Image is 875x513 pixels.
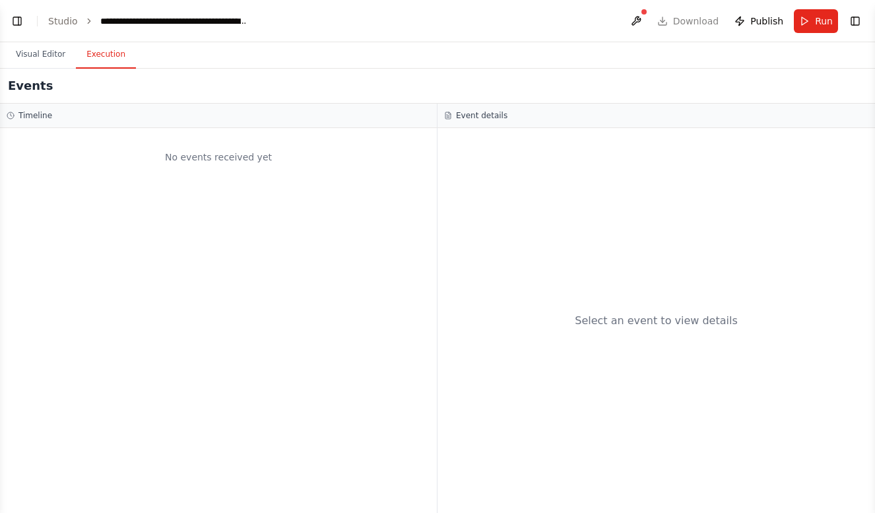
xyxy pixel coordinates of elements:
a: Studio [48,16,78,26]
h3: Event details [456,110,507,121]
nav: breadcrumb [48,15,249,28]
button: Show left sidebar [8,12,26,30]
div: No events received yet [7,135,430,180]
button: Visual Editor [5,41,76,69]
button: Publish [729,9,789,33]
button: Run [794,9,838,33]
span: Publish [750,15,783,28]
div: Select an event to view details [575,313,738,329]
button: Show right sidebar [846,12,864,30]
button: Execution [76,41,136,69]
span: Run [815,15,833,28]
h3: Timeline [18,110,52,121]
h2: Events [8,77,53,95]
